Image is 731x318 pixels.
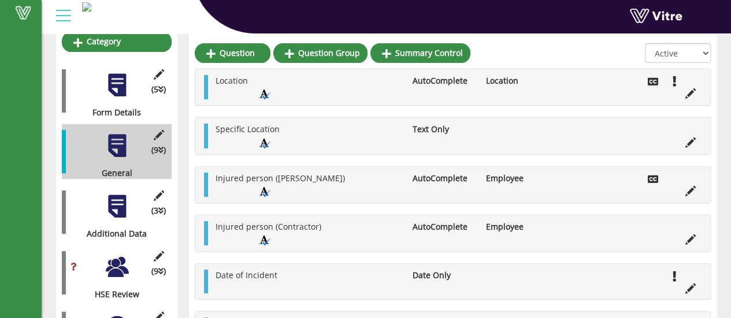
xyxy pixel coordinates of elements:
[62,107,163,118] div: Form Details
[151,205,166,216] span: (3 )
[216,124,280,134] span: Specific Location
[151,144,166,156] span: (9 )
[62,228,163,240] div: Additional Data
[406,75,480,87] li: AutoComplete
[406,221,480,233] li: AutoComplete
[216,173,345,184] span: Injured person ([PERSON_NAME])
[273,43,368,63] a: Question Group
[82,2,91,12] img: a5b1377f-0224-4781-a1bb-d04eb42a2f7a.jpg
[406,124,480,135] li: Text Only
[151,84,166,95] span: (5 )
[216,75,248,86] span: Location
[370,43,470,63] a: Summary Control
[480,221,554,233] li: Employee
[62,32,172,51] a: Category
[406,173,480,184] li: AutoComplete
[151,265,166,277] span: (9 )
[216,270,277,280] span: Date of Incident
[62,167,163,179] div: General
[480,173,554,184] li: Employee
[62,289,163,300] div: HSE Review
[216,221,321,232] span: Injured person (Contractor)
[195,43,270,63] a: Question
[406,270,480,281] li: Date Only
[480,75,554,87] li: Location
